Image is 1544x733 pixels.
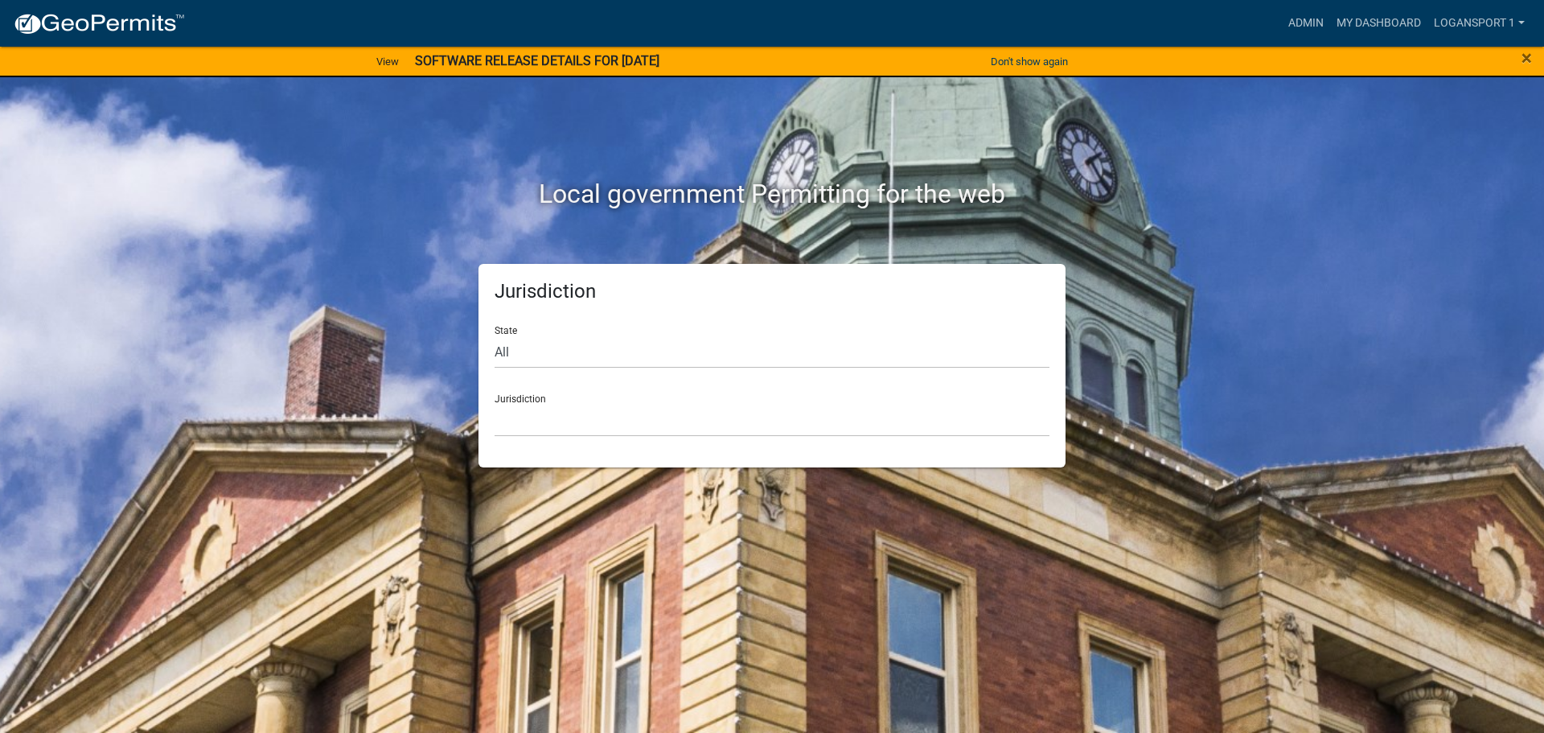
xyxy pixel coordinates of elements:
a: Logansport 1 [1427,8,1531,39]
a: My Dashboard [1330,8,1427,39]
button: Don't show again [984,48,1074,75]
a: View [370,48,405,75]
h2: Local government Permitting for the web [326,179,1218,209]
button: Close [1521,48,1532,68]
a: Admin [1282,8,1330,39]
strong: SOFTWARE RELEASE DETAILS FOR [DATE] [415,53,659,68]
span: × [1521,47,1532,69]
h5: Jurisdiction [495,280,1049,303]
